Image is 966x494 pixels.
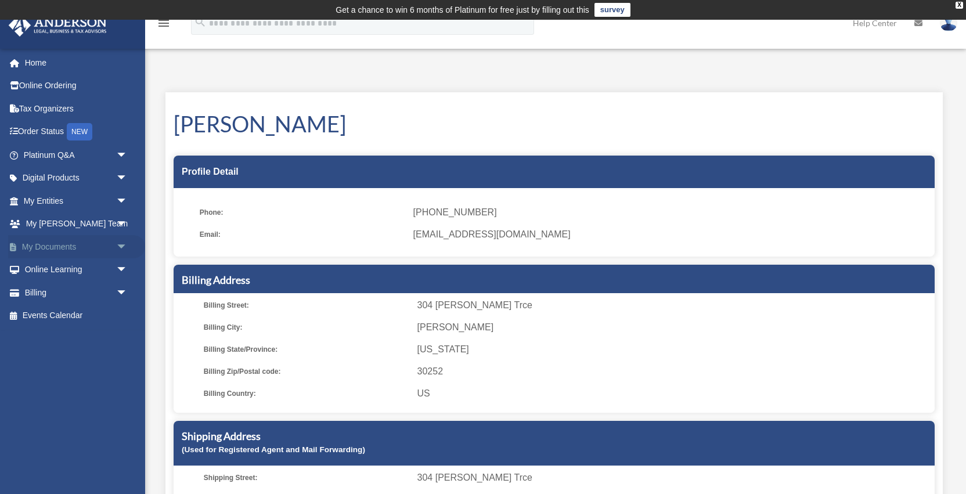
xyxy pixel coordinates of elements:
a: My [PERSON_NAME] Teamarrow_drop_down [8,212,145,236]
span: arrow_drop_down [116,143,139,167]
span: Billing Country: [204,385,409,402]
small: (Used for Registered Agent and Mail Forwarding) [182,445,365,454]
span: arrow_drop_down [116,167,139,190]
span: 304 [PERSON_NAME] Trce [417,470,931,486]
h1: [PERSON_NAME] [174,109,935,139]
i: search [194,16,207,28]
span: [PERSON_NAME] [417,319,931,336]
span: Shipping Street: [204,470,409,486]
div: Get a chance to win 6 months of Platinum for free just by filling out this [336,3,589,17]
span: Billing Street: [204,297,409,313]
span: arrow_drop_down [116,235,139,259]
img: User Pic [940,15,957,31]
a: Online Ordering [8,74,145,98]
span: arrow_drop_down [116,258,139,282]
div: NEW [67,123,92,140]
a: My Entitiesarrow_drop_down [8,189,145,212]
a: Home [8,51,145,74]
span: Billing State/Province: [204,341,409,358]
a: Order StatusNEW [8,120,145,144]
i: menu [157,16,171,30]
span: [EMAIL_ADDRESS][DOMAIN_NAME] [413,226,927,243]
a: Online Learningarrow_drop_down [8,258,145,282]
img: Anderson Advisors Platinum Portal [5,14,110,37]
a: My Documentsarrow_drop_down [8,235,145,258]
span: 304 [PERSON_NAME] Trce [417,297,931,313]
span: Billing Zip/Postal code: [204,363,409,380]
a: Billingarrow_drop_down [8,281,145,304]
div: Profile Detail [174,156,935,188]
span: Billing City: [204,319,409,336]
h5: Billing Address [182,273,927,287]
span: US [417,385,931,402]
a: Digital Productsarrow_drop_down [8,167,145,190]
a: Tax Organizers [8,97,145,120]
a: Platinum Q&Aarrow_drop_down [8,143,145,167]
span: [PHONE_NUMBER] [413,204,927,221]
div: close [956,2,963,9]
span: arrow_drop_down [116,212,139,236]
span: arrow_drop_down [116,189,139,213]
a: survey [594,3,630,17]
span: arrow_drop_down [116,281,139,305]
h5: Shipping Address [182,429,927,443]
a: Events Calendar [8,304,145,327]
a: menu [157,20,171,30]
span: 30252 [417,363,931,380]
span: Email: [200,226,405,243]
span: [US_STATE] [417,341,931,358]
span: Phone: [200,204,405,221]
